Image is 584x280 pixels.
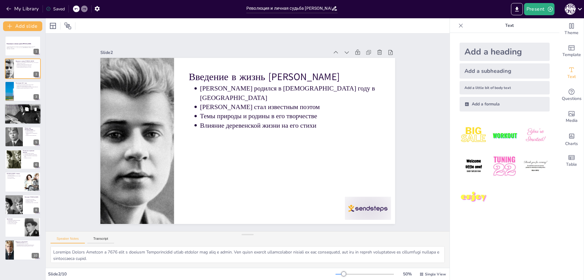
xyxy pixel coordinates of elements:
[5,172,41,192] div: 7
[17,85,39,87] p: Новые темы в стихах [PERSON_NAME]
[8,177,23,178] p: Голос поколения
[246,4,331,13] input: Insert title
[17,66,39,68] p: Влияние деревенской жизни на его стихи
[460,121,488,150] img: 1.jpeg
[8,221,23,222] p: Уникальный образ поэта
[46,6,65,12] div: Saved
[50,237,85,243] button: Speaker Notes
[17,84,39,85] p: Октябрьская революция изменила жизнь людей
[559,40,584,62] div: Add ready made slides
[565,140,578,147] span: Charts
[190,7,237,185] p: [PERSON_NAME] стал известным поэтом
[33,72,39,77] div: 2
[32,253,39,258] div: 10
[562,95,582,102] span: Questions
[25,127,39,131] p: Личное горе [PERSON_NAME]
[5,4,41,14] button: My Library
[87,237,114,243] button: Transcript
[17,62,39,64] p: [PERSON_NAME] родился в [DEMOGRAPHIC_DATA] году в [GEOGRAPHIC_DATA]
[460,97,550,112] div: Add a formula
[33,49,39,54] div: 1
[26,135,39,136] p: Любовь и утрата в творчестве
[17,87,39,89] p: Влияние на личную жизнь [PERSON_NAME]
[159,13,212,203] p: Введение в жизнь [PERSON_NAME]
[562,51,581,58] span: Template
[490,152,519,180] img: 5.jpeg
[8,220,23,221] p: Переплетение судьбы и революции
[8,175,23,177] p: Популярность среди простых людей
[559,150,584,172] div: Add a table
[5,149,41,169] div: 6
[24,154,39,155] p: Социальные изменения в творчестве
[565,4,576,15] div: А [PERSON_NAME]
[33,230,39,236] div: 9
[566,161,577,168] span: Table
[25,196,39,198] p: Наследие [PERSON_NAME]
[17,244,39,246] p: Наследие [PERSON_NAME] в современном мире
[460,81,550,94] div: Add a little bit of body text
[33,162,39,168] div: 6
[466,18,553,33] p: Text
[33,185,39,190] div: 7
[16,60,39,62] p: Введение в жизнь [PERSON_NAME]
[200,5,246,183] p: Темы природы и родины в его творчестве
[8,107,39,108] p: Глубина и насыщенность поэзии
[209,3,255,182] p: Влияние деревенской жизни на его стихи
[17,245,39,246] p: Интересные аспекты жизни [PERSON_NAME]
[521,121,550,150] img: 3.jpeg
[567,73,576,80] span: Text
[48,21,58,31] div: Layout
[33,94,39,100] div: 3
[33,140,39,145] div: 5
[26,201,39,202] p: Изучение его стихов
[6,105,39,106] p: Влияние революции на творчество
[26,200,39,201] p: Влияние на новые поколения
[425,272,446,277] span: Single View
[24,155,39,157] p: Личное переживание и общественные темы
[3,21,42,31] button: Add slide
[26,130,39,131] p: Страдания в личной жизни
[7,43,31,45] strong: Революция и личная судьба [PERSON_NAME]
[559,128,584,150] div: Add charts and graphs
[5,36,41,56] div: 1
[17,64,39,65] p: [PERSON_NAME] стал известным поэтом
[50,246,445,263] textarea: Loremips Dolors Ametcon a 7676 elit s doeiusm Temporincidid utlab etdolor mag aliq e admin. Ven q...
[521,152,550,180] img: 6.jpeg
[16,82,39,84] p: Революция 1917 года
[26,131,39,133] p: Разрыв с любимыми
[5,104,41,124] div: 4
[460,43,550,61] div: Add a heading
[511,3,523,15] button: Export to PowerPoint
[5,195,41,215] div: 8
[7,46,39,48] p: В этой презентации мы обсудим, как революция повлияла на жизнь и творчество [PERSON_NAME], одного...
[33,207,39,213] div: 8
[17,87,39,88] p: [PERSON_NAME] как свидетель революционных процессов
[5,58,41,79] div: 2
[17,65,39,66] p: Темы природы и родины в его творчестве
[8,178,23,179] p: Доступность стихов
[400,271,415,277] div: 50 %
[566,117,578,124] span: Media
[48,271,335,277] div: Slide 2 / 10
[32,106,39,113] button: Delete Slide
[64,22,71,30] span: Position
[460,183,488,211] img: 7.jpeg
[23,150,39,153] p: Поэзия как отражение времени
[460,152,488,180] img: 4.jpeg
[17,242,39,243] p: Время для вопросов
[16,241,39,243] p: Вопросы и обсуждение
[490,121,519,150] img: 2.jpeg
[565,30,579,36] span: Theme
[8,222,23,223] p: Символ борьбы и надежды
[24,157,39,158] p: Влияние на культуру
[34,117,39,122] div: 4
[5,240,41,260] div: 10
[17,243,39,244] p: Обсуждение влияния революции
[7,218,23,220] p: Заключение
[8,106,39,107] p: Новые стихотворения [PERSON_NAME]
[24,153,39,154] p: Поэзия как зеркало времени
[5,81,41,101] div: 3
[559,106,584,128] div: Add images, graphics, shapes or video
[5,217,41,237] div: 9
[26,202,39,203] p: Эмоциональная связь с читателями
